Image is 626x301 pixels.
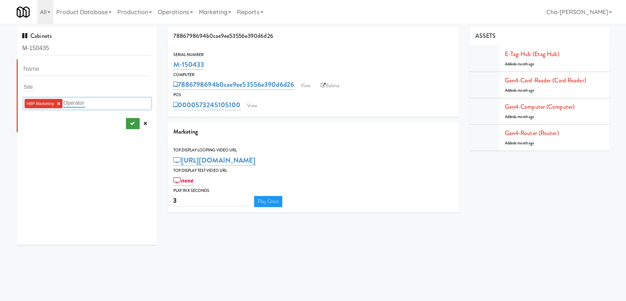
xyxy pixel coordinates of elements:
a: M-150433 [173,59,204,70]
div: Serial Number [173,51,453,59]
span: Cabinets [22,32,52,40]
a: View [297,80,314,91]
a: Play Once [254,196,283,207]
a: 7886798694b0cae9ee53556e390d6d26 [173,79,294,90]
div: POS [173,91,453,99]
input: Name [23,62,151,76]
span: Added [505,140,535,146]
a: Gen4-router (Router) [505,129,559,137]
a: E-tag-hub (Etag Hub) [505,50,559,58]
span: Added [505,61,535,67]
li: HBP-Marketing × [17,59,157,132]
span: a month ago [515,61,534,67]
a: View [243,100,260,111]
span: a month ago [515,114,534,120]
input: Operator [63,98,85,108]
img: Micromart [17,6,30,19]
a: × [57,101,60,107]
span: Added [505,88,535,93]
a: Gen4-card-reader (Card Reader) [505,76,586,85]
a: Balena [317,80,343,91]
div: Top Display Looping Video Url [173,147,453,154]
div: 7886798694b0cae9ee53556e390d6d26 [168,27,459,46]
a: Gen4-computer (Computer) [505,102,575,111]
input: Site [24,82,34,92]
div: Computer [173,71,453,79]
span: Added [505,114,535,120]
span: a month ago [515,88,534,93]
span: ASSETS [475,32,496,40]
a: [URL][DOMAIN_NAME] [173,155,256,166]
div: Top Display Test Video Url [173,167,453,174]
a: 0000573245105100 [173,100,241,110]
input: Search cabinets [22,42,151,55]
div: HBP-Marketing × [23,98,151,109]
div: Play in X seconds [173,187,453,194]
a: none [173,175,194,186]
span: HBP-Marketing [27,101,54,106]
span: a month ago [515,140,534,146]
li: HBP-Marketing × [24,99,63,108]
span: Marketing [173,127,198,136]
